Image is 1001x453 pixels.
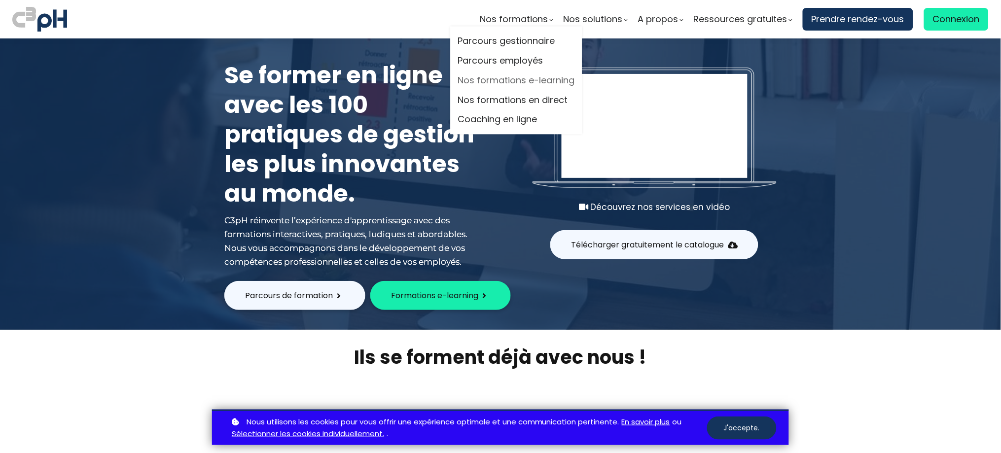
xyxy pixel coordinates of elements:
[224,281,365,310] button: Parcours de formation
[707,417,777,440] button: J'accepte.
[803,8,913,31] a: Prendre rendez-vous
[247,416,619,428] span: Nous utilisons les cookies pour vous offrir une expérience optimale et une communication pertinente.
[458,34,575,49] a: Parcours gestionnaire
[12,5,67,34] img: logo C3PH
[533,200,777,214] div: Découvrez nos services en vidéo
[224,213,481,269] div: C3pH réinvente l’expérience d'apprentissage avec des formations interactives, pratiques, ludiques...
[480,12,548,27] span: Nos formations
[550,230,758,259] button: Télécharger gratuitement le catalogue
[458,73,575,88] a: Nos formations e-learning
[933,12,980,27] span: Connexion
[229,416,707,441] p: ou .
[694,12,787,27] span: Ressources gratuites
[564,12,623,27] span: Nos solutions
[391,289,478,302] span: Formations e-learning
[622,416,670,428] a: En savoir plus
[924,8,989,31] a: Connexion
[224,61,481,209] h1: Se former en ligne avec les 100 pratiques de gestion les plus innovantes au monde.
[638,12,679,27] span: A propos
[245,289,333,302] span: Parcours de formation
[458,93,575,107] a: Nos formations en direct
[458,112,575,127] a: Coaching en ligne
[812,12,904,27] span: Prendre rendez-vous
[571,239,724,251] span: Télécharger gratuitement le catalogue
[370,281,511,310] button: Formations e-learning
[212,345,789,370] h2: Ils se forment déjà avec nous !
[458,54,575,69] a: Parcours employés
[232,428,384,440] a: Sélectionner les cookies individuellement.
